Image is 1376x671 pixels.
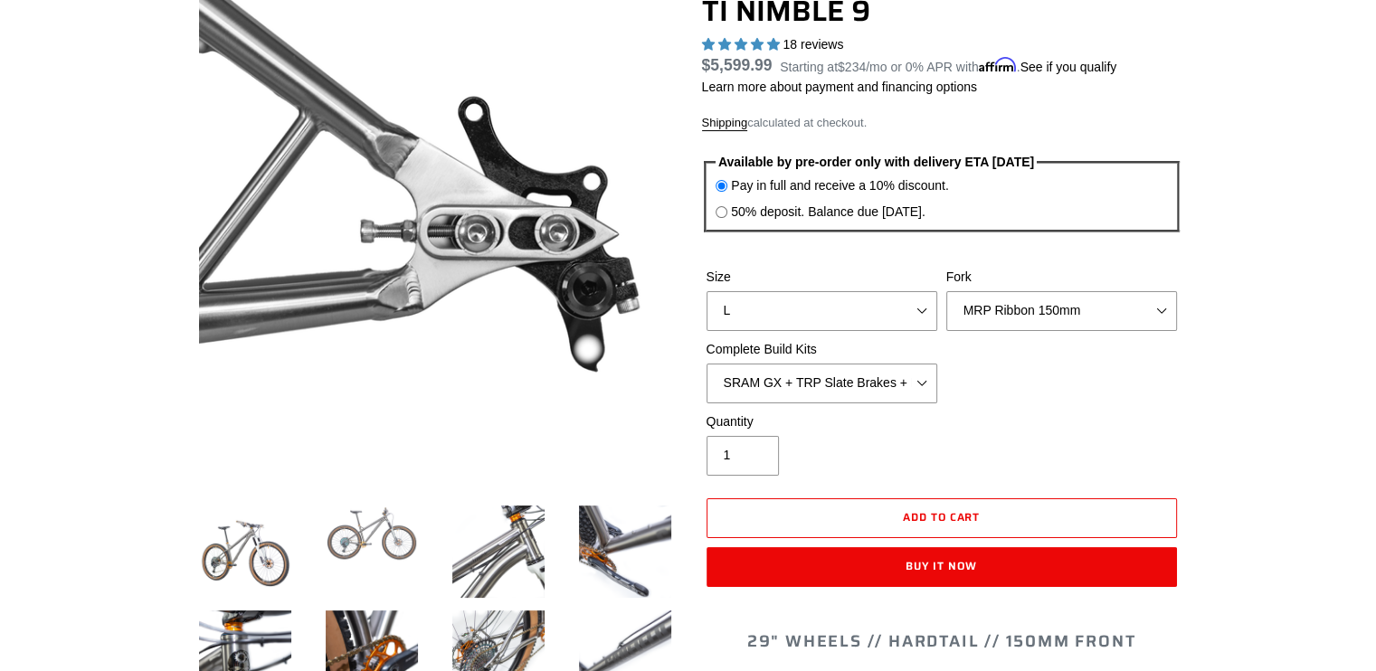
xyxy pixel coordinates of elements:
span: 29" WHEELS // HARDTAIL // 150MM FRONT [747,628,1136,654]
span: Add to cart [903,508,981,525]
div: calculated at checkout. [702,114,1181,132]
label: Size [707,268,937,287]
a: Learn more about payment and financing options [702,80,977,94]
a: Shipping [702,116,748,131]
img: Load image into Gallery viewer, TI NIMBLE 9 [575,502,675,601]
span: Affirm [979,57,1017,72]
img: Load image into Gallery viewer, TI NIMBLE 9 [195,502,295,601]
span: 4.89 stars [702,37,783,52]
span: $234 [838,60,866,74]
a: See if you qualify - Learn more about Affirm Financing (opens in modal) [1020,60,1116,74]
img: Load image into Gallery viewer, TI NIMBLE 9 [449,502,548,601]
button: Add to cart [707,498,1177,538]
span: 18 reviews [783,37,843,52]
button: Buy it now [707,547,1177,587]
legend: Available by pre-order only with delivery ETA [DATE] [716,153,1037,172]
img: Load image into Gallery viewer, TI NIMBLE 9 [322,502,422,565]
label: 50% deposit. Balance due [DATE]. [731,203,925,222]
p: Starting at /mo or 0% APR with . [780,53,1116,77]
label: Pay in full and receive a 10% discount. [731,176,948,195]
label: Fork [946,268,1177,287]
label: Complete Build Kits [707,340,937,359]
label: Quantity [707,412,937,431]
span: $5,599.99 [702,56,773,74]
